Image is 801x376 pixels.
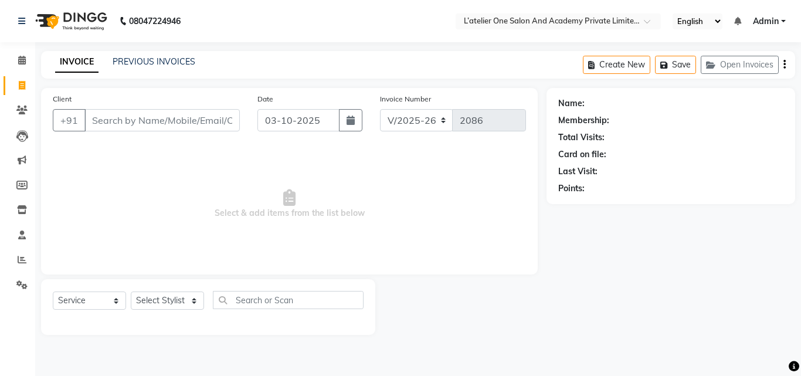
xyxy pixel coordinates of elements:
label: Date [257,94,273,104]
input: Search or Scan [213,291,364,309]
div: Card on file: [558,148,606,161]
label: Invoice Number [380,94,431,104]
a: INVOICE [55,52,99,73]
a: PREVIOUS INVOICES [113,56,195,67]
button: Create New [583,56,650,74]
div: Last Visit: [558,165,598,178]
input: Search by Name/Mobile/Email/Code [84,109,240,131]
img: logo [30,5,110,38]
span: Admin [753,15,779,28]
label: Client [53,94,72,104]
button: Save [655,56,696,74]
div: Name: [558,97,585,110]
div: Points: [558,182,585,195]
button: +91 [53,109,86,131]
div: Total Visits: [558,131,605,144]
div: Membership: [558,114,609,127]
b: 08047224946 [129,5,181,38]
button: Open Invoices [701,56,779,74]
span: Select & add items from the list below [53,145,526,263]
